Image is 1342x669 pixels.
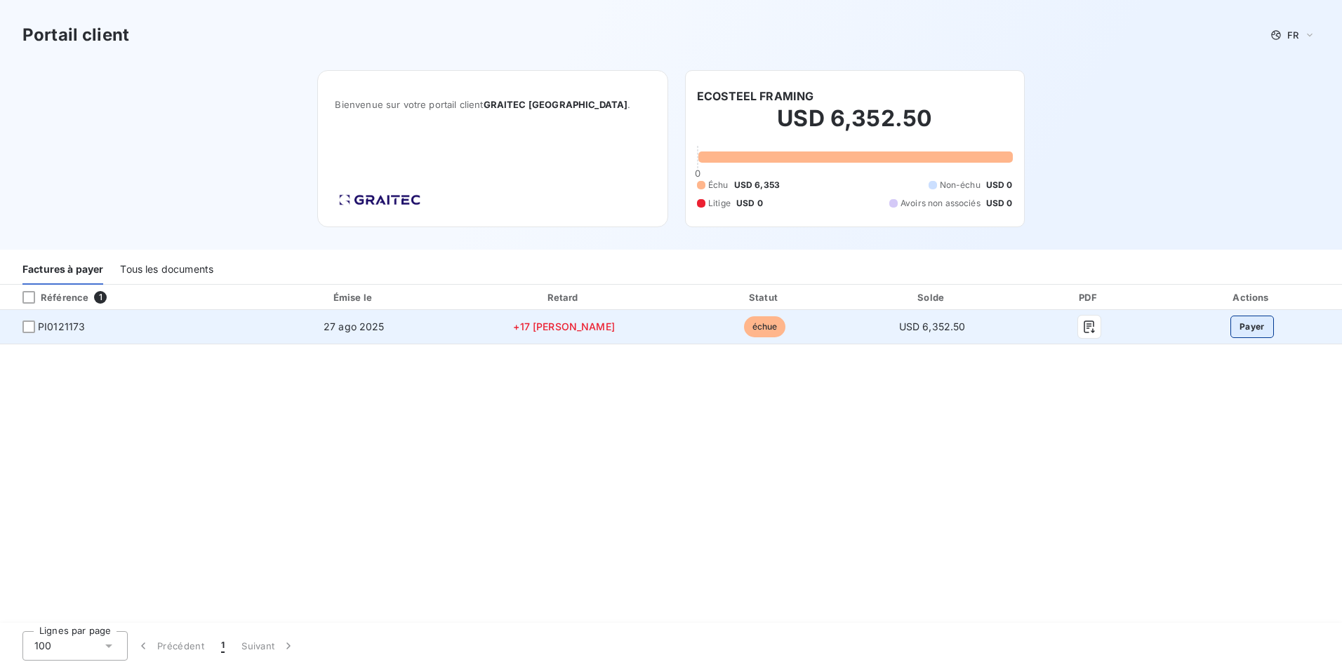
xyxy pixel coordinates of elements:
button: Précédent [128,631,213,661]
div: Émise le [264,290,444,304]
span: échue [744,316,786,337]
h2: USD 6,352.50 [697,104,1013,147]
span: PI0121173 [38,320,85,334]
span: FR [1287,29,1298,41]
span: 1 [221,639,225,653]
div: Référence [11,291,88,304]
button: Suivant [233,631,304,661]
div: Solde [851,290,1014,304]
h6: ECOSTEEL FRAMING [697,88,813,104]
span: 0 [695,168,700,179]
span: 1 [94,291,107,304]
span: +17 [PERSON_NAME] [513,320,615,332]
div: Factures à payer [22,255,103,285]
span: Litige [708,197,731,210]
div: PDF [1019,290,1160,304]
button: Payer [1230,316,1274,338]
span: USD 6,352.50 [899,320,966,332]
h3: Portail client [22,22,129,48]
span: Échu [708,179,729,191]
span: USD 0 [986,179,1013,191]
div: Retard [449,290,679,304]
span: Avoirs non associés [901,197,981,210]
span: GRAITEC [GEOGRAPHIC_DATA] [484,99,628,110]
span: Non-échu [940,179,981,191]
span: USD 6,353 [734,179,780,191]
div: Actions [1165,290,1339,304]
span: USD 0 [986,197,1013,210]
span: Bienvenue sur votre portail client . [335,99,651,110]
div: Statut [684,290,845,304]
span: 100 [34,639,51,653]
span: USD 0 [736,197,763,210]
img: Company logo [335,190,425,210]
button: 1 [213,631,233,661]
span: 27 ago 2025 [324,320,385,332]
div: Tous les documents [120,255,213,285]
